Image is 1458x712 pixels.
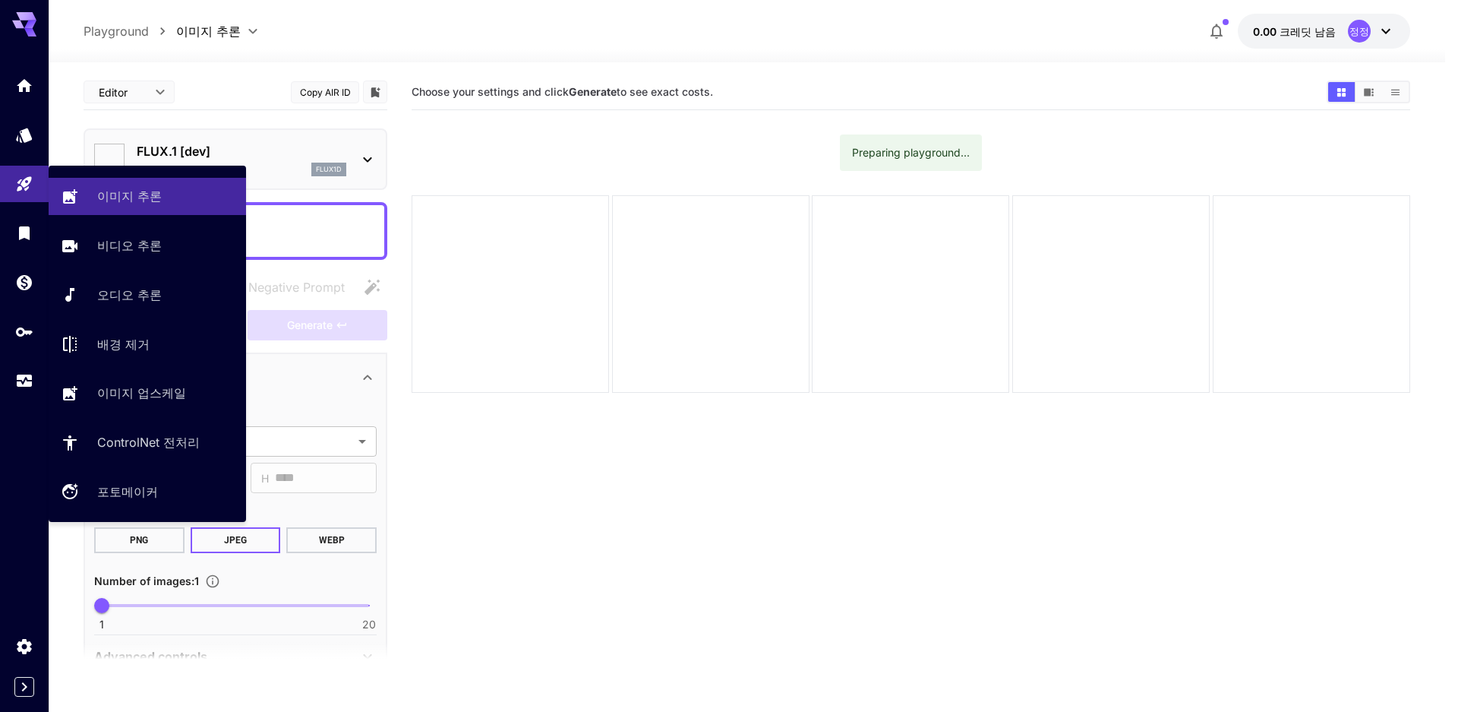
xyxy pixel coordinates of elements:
[286,527,377,553] button: WEBP
[97,337,150,352] font: 배경 제거
[15,223,33,242] div: 도서관
[1253,25,1277,38] font: 0.00
[1349,25,1369,37] font: 정정
[15,175,33,194] div: 운동장
[412,85,713,98] span: Choose your settings and click to see exact costs.
[49,277,246,314] a: 오디오 추론
[84,22,176,40] nav: 빵가루
[15,637,33,656] div: 설정
[218,277,357,296] span: Negative prompts are not compatible with the selected model.
[176,24,241,39] font: 이미지 추론
[97,188,162,204] font: 이미지 추론
[1280,25,1336,38] font: 크레딧 남음
[569,85,617,98] b: Generate
[97,287,162,302] font: 오디오 추론
[1355,82,1382,102] button: Show media in video view
[94,527,185,553] button: PNG
[97,435,200,450] font: ControlNet 전처리
[15,372,33,391] div: 용법
[49,227,246,264] a: 비디오 추론
[199,574,226,589] button: Specify how many images to generate in a single request. Each image generation will be charged se...
[1327,81,1410,103] div: Show media in grid viewShow media in video viewShow media in list view
[49,178,246,215] a: 이미지 추론
[15,125,33,144] div: 모델
[368,83,382,101] button: Add to library
[316,164,342,175] p: flux1d
[97,238,162,253] font: 비디오 추론
[137,142,346,160] p: FLUX.1 [dev]
[1238,14,1410,49] button: 0.00달러
[97,484,158,499] font: 포토메이커
[49,473,246,511] a: 포토메이커
[97,385,186,400] font: 이미지 업스케일
[248,278,345,296] span: Negative Prompt
[1328,82,1355,102] button: Show media in grid view
[49,375,246,412] a: 이미지 업스케일
[15,76,33,95] div: 집
[14,677,34,697] button: Expand sidebar
[94,574,199,587] span: Number of images : 1
[1382,82,1409,102] button: Show media in list view
[49,325,246,362] a: 배경 제거
[99,617,104,632] span: 1
[191,527,281,553] button: JPEG
[15,273,33,292] div: 지갑
[1253,24,1336,40] div: 0.00달러
[84,22,149,40] p: Playground
[49,424,246,461] a: ControlNet 전처리
[261,470,269,487] span: H
[291,81,359,103] button: Copy AIR ID
[15,322,33,341] div: API 키
[852,139,970,166] div: Preparing playground...
[99,84,146,100] span: Editor
[362,617,376,632] span: 20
